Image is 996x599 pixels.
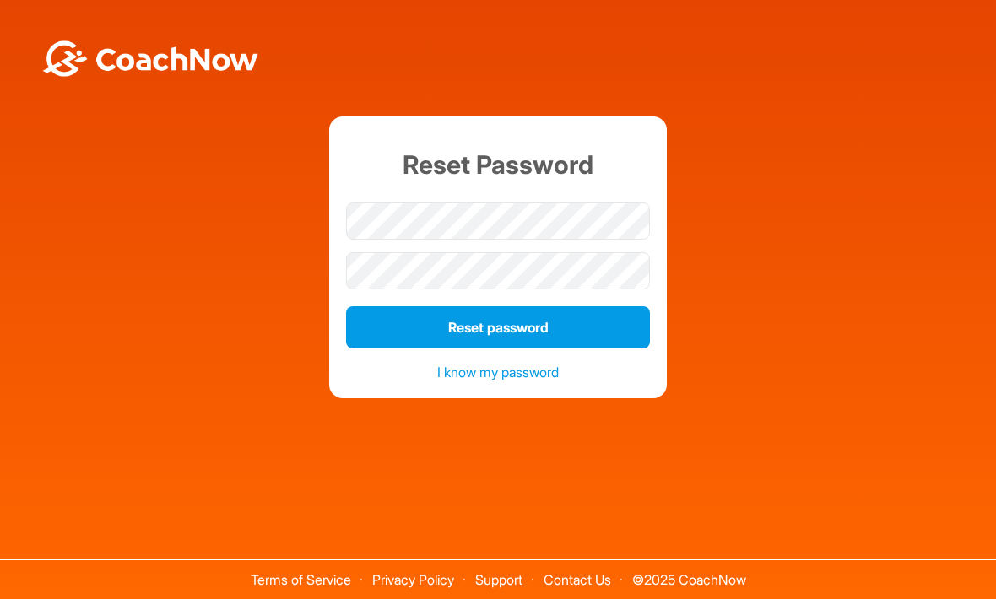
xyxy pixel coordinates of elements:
a: Support [475,571,522,588]
span: © 2025 CoachNow [624,560,755,586]
a: Privacy Policy [372,571,454,588]
h1: Reset Password [346,133,650,197]
button: Reset password [346,306,650,348]
a: Contact Us [544,571,611,588]
a: I know my password [437,364,559,380]
a: Terms of Service [251,571,351,588]
img: BwLJSsUCoWCh5upNqxVrqldRgqLPVwmV24tXu5FoVAoFEpwwqQ3VIfuoInZCoVCoTD4vwADAC3ZFMkVEQFDAAAAAElFTkSuQmCC [41,40,260,77]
